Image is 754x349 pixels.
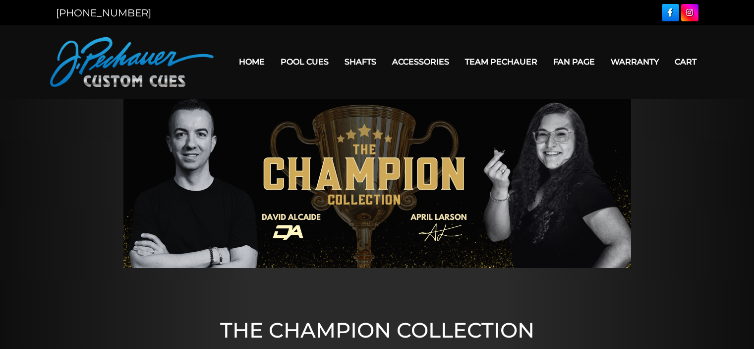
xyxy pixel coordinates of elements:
a: [PHONE_NUMBER] [56,7,151,19]
img: Pechauer Custom Cues [50,37,214,87]
a: Accessories [384,49,457,74]
a: Warranty [603,49,667,74]
a: Shafts [337,49,384,74]
a: Team Pechauer [457,49,545,74]
a: Fan Page [545,49,603,74]
a: Home [231,49,273,74]
a: Cart [667,49,704,74]
a: Pool Cues [273,49,337,74]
